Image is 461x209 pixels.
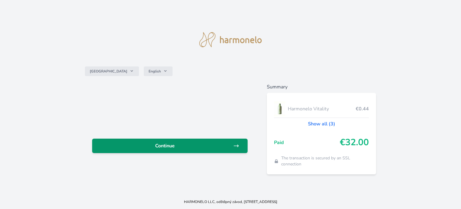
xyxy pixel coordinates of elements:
[149,69,161,74] span: English
[92,139,248,153] a: Continue
[281,155,369,167] span: The transaction is secured by an SSL connection
[308,120,335,128] a: Show all (3)
[199,32,262,47] img: logo.svg
[85,66,139,76] button: [GEOGRAPHIC_DATA]
[288,105,356,112] span: Harmonelo Vitality
[356,105,369,112] span: €0.44
[340,137,369,148] span: €32.00
[274,139,340,146] span: Paid
[274,101,285,116] img: CLEAN_VITALITY_se_stinem_x-lo.jpg
[97,142,233,149] span: Continue
[267,83,376,91] h6: Summary
[90,69,127,74] span: [GEOGRAPHIC_DATA]
[144,66,173,76] button: English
